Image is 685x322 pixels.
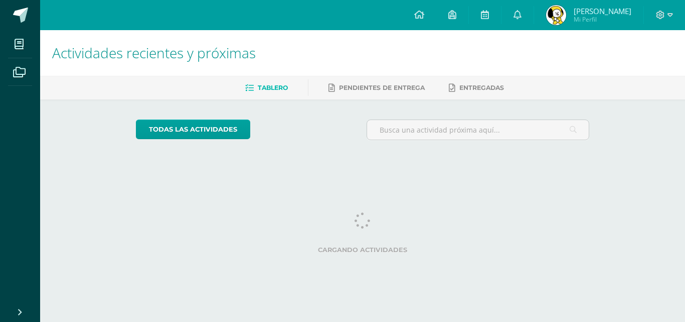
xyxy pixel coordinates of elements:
[449,80,504,96] a: Entregadas
[245,80,288,96] a: Tablero
[136,246,590,254] label: Cargando actividades
[136,120,250,139] a: todas las Actividades
[546,5,566,25] img: 216d7807b47fb9dd686048164d8ceee0.png
[367,120,589,140] input: Busca una actividad próxima aquí...
[328,80,425,96] a: Pendientes de entrega
[459,84,504,91] span: Entregadas
[258,84,288,91] span: Tablero
[339,84,425,91] span: Pendientes de entrega
[574,15,631,24] span: Mi Perfil
[574,6,631,16] span: [PERSON_NAME]
[52,43,256,62] span: Actividades recientes y próximas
